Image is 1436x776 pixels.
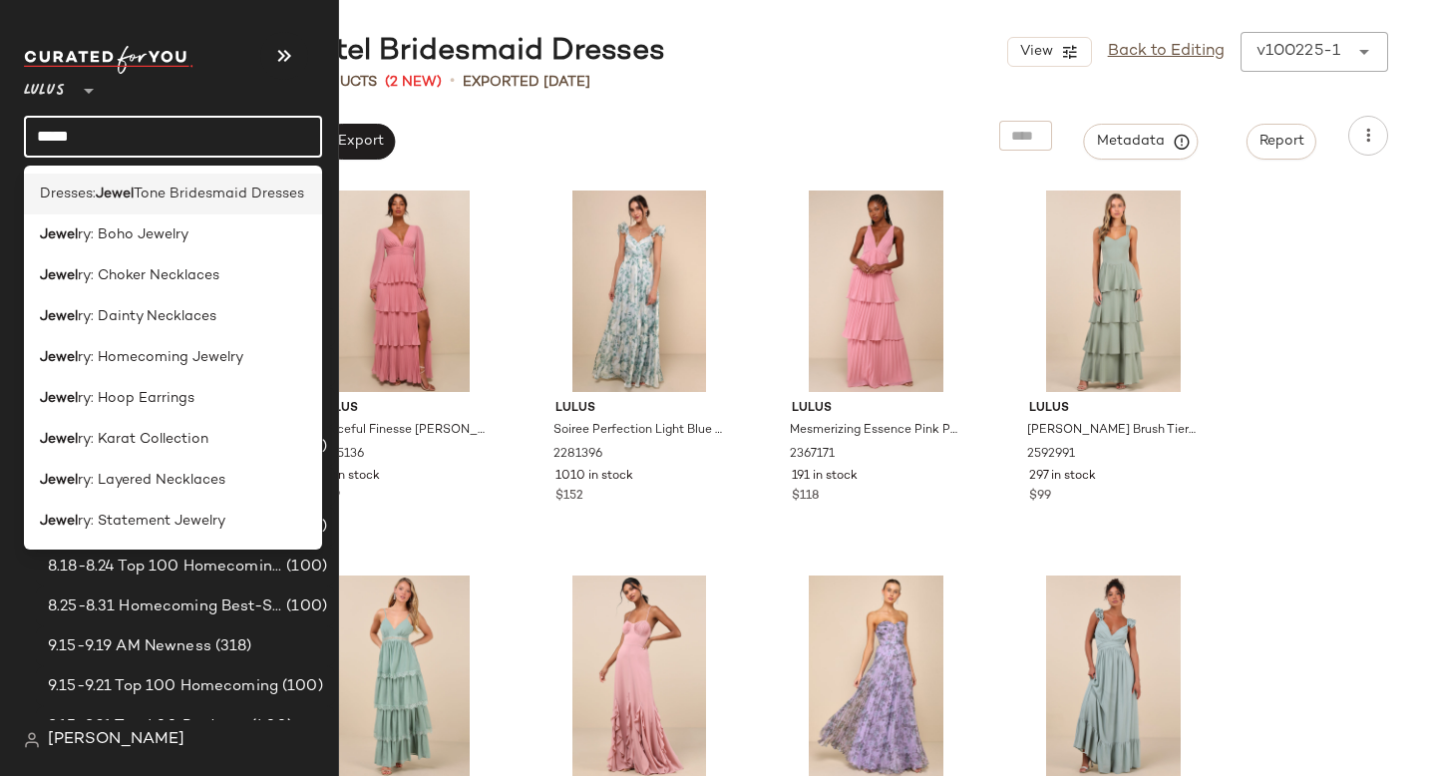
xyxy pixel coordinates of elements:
[1018,44,1052,60] span: View
[316,446,364,464] span: 2255136
[278,675,323,698] span: (100)
[792,488,819,506] span: $118
[40,511,78,532] b: Jewel
[1029,468,1096,486] span: 297 in stock
[1027,422,1196,440] span: [PERSON_NAME] Brush Tiered Bustier Maxi Dress
[385,72,442,93] span: (2 New)
[24,46,193,74] img: cfy_white_logo.C9jOOHJF.svg
[48,595,282,618] span: 8.25-8.31 Homecoming Best-Sellers
[78,388,194,409] span: ry: Hoop Earrings
[318,400,487,418] span: Lulus
[553,446,602,464] span: 2281396
[40,470,78,491] b: Jewel
[282,595,327,618] span: (100)
[450,70,455,94] span: •
[78,224,188,245] span: ry: Boho Jewelry
[40,388,78,409] b: Jewel
[40,306,78,327] b: Jewel
[78,470,225,491] span: ry: Layered Necklaces
[1108,40,1225,64] a: Back to Editing
[40,224,78,245] b: Jewel
[78,306,216,327] span: ry: Dainty Necklaces
[48,728,184,752] span: [PERSON_NAME]
[555,468,633,486] span: 1010 in stock
[539,191,740,392] img: 11137781_2281396.jpg
[555,488,583,506] span: $152
[48,715,247,738] span: 9.15-9.21 Top 400 Products
[1013,191,1214,392] img: 12417261_2592991.jpg
[48,675,278,698] span: 9.15-9.21 Top 100 Homecoming
[792,468,858,486] span: 191 in stock
[463,72,590,93] p: Exported [DATE]
[96,184,134,204] b: Jewel
[1027,446,1075,464] span: 2592991
[790,422,958,440] span: Mesmerizing Essence Pink Pleated Backless Tiered Maxi Dress
[282,556,327,579] span: (100)
[78,347,243,368] span: ry: Homecoming Jewelry
[40,429,78,450] b: Jewel
[1256,40,1340,64] div: v100225-1
[48,556,282,579] span: 8.18-8.24 Top 100 Homecoming Dresses
[78,265,219,286] span: ry: Choker Necklaces
[555,400,724,418] span: Lulus
[24,732,40,748] img: svg%3e
[211,635,252,658] span: (318)
[1029,488,1051,506] span: $99
[128,32,665,72] div: Dresses: Pastel Bridesmaid Dresses
[1084,124,1199,160] button: Metadata
[318,468,380,486] span: 52 in stock
[316,422,485,440] span: Graceful Finesse [PERSON_NAME] Pleated Long Sleeve Maxi Dress
[1029,400,1198,418] span: Lulus
[40,347,78,368] b: Jewel
[776,191,976,392] img: 11500721_2367171.jpg
[1247,124,1316,160] button: Report
[790,446,835,464] span: 2367171
[40,265,78,286] b: Jewel
[78,511,225,532] span: ry: Statement Jewelry
[247,715,293,738] span: (400)
[78,429,208,450] span: ry: Karat Collection
[134,184,304,204] span: Tone Bridesmaid Dresses
[553,422,722,440] span: Soiree Perfection Light Blue Floral Ruffled Tiered Maxi Dress
[1007,37,1091,67] button: View
[24,68,65,104] span: Lulus
[40,184,96,204] span: Dresses:
[324,124,395,160] button: Export
[48,635,211,658] span: 9.15-9.19 AM Newness
[1258,134,1304,150] span: Report
[792,400,960,418] span: Lulus
[1096,133,1187,151] span: Metadata
[336,134,383,150] span: Export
